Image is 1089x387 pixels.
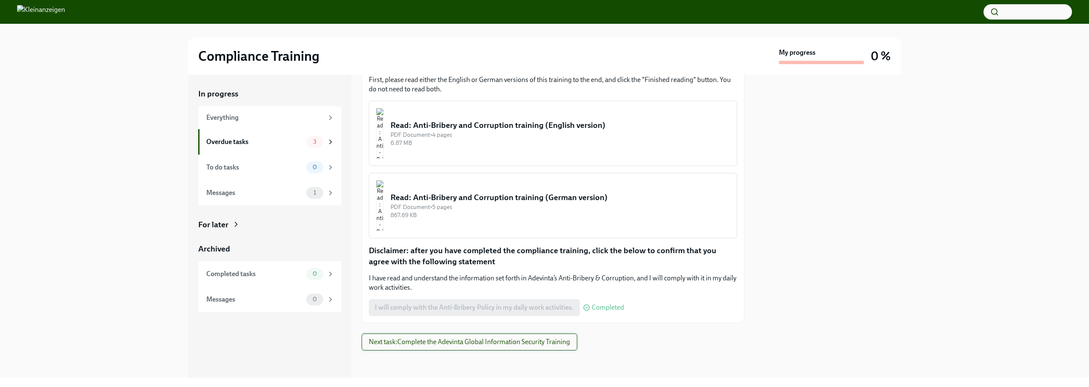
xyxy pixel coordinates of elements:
div: To do tasks [206,163,303,172]
div: 867.69 KB [391,211,730,219]
div: Completed tasks [206,269,303,279]
a: For later [198,219,341,230]
span: 0 [308,164,322,170]
h3: 0 % [871,48,891,64]
a: In progress [198,88,341,99]
p: First, please read either the English or German versions of this training to the end, and click t... [369,75,737,94]
span: 1 [308,189,321,196]
h2: Compliance Training [198,48,319,65]
a: To do tasks0 [198,155,341,180]
div: For later [198,219,228,230]
a: Completed tasks0 [198,261,341,287]
p: Disclaimer: after you have completed the compliance training, click the below to confirm that you... [369,245,737,267]
span: 0 [308,296,322,302]
a: Everything [198,106,341,129]
span: 3 [308,138,322,145]
img: Kleinanzeigen [17,5,65,19]
div: Everything [206,113,323,122]
div: 6.87 MB [391,139,730,147]
button: Read: Anti-Bribery and Corruption training (German version)PDF Document•5 pages867.69 KB [369,173,737,238]
div: Messages [206,295,303,304]
div: Read: Anti-Bribery and Corruption training (English version) [391,120,730,131]
div: PDF Document • 4 pages [391,131,730,139]
span: Completed [592,304,624,311]
img: Read: Anti-Bribery and Corruption training (German version) [376,180,384,231]
p: I have read and understand the information set forth in Adevinta’s Anti-Bribery & Corruption, and... [369,274,737,292]
span: Next task : Complete the Adevinta Global Information Security Training [369,338,570,346]
div: Messages [206,188,303,198]
img: Read: Anti-Bribery and Corruption training (English version) [376,108,384,159]
div: Overdue tasks [206,137,303,147]
a: Archived [198,243,341,254]
a: Messages0 [198,287,341,312]
div: Read: Anti-Bribery and Corruption training (German version) [391,192,730,203]
div: PDF Document • 5 pages [391,203,730,211]
span: 0 [308,271,322,277]
a: Overdue tasks3 [198,129,341,155]
strong: My progress [779,48,815,57]
button: Read: Anti-Bribery and Corruption training (English version)PDF Document•4 pages6.87 MB [369,101,737,166]
button: Next task:Complete the Adevinta Global Information Security Training [362,333,577,350]
a: Messages1 [198,180,341,206]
